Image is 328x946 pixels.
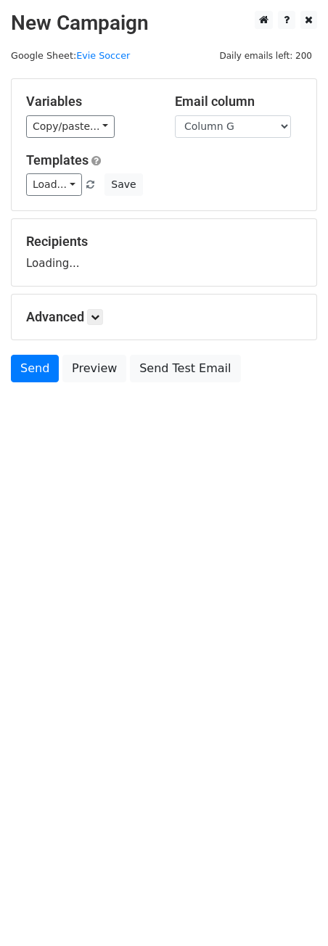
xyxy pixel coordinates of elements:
h5: Recipients [26,234,302,250]
a: Evie Soccer [76,50,130,61]
a: Templates [26,152,89,168]
a: Send Test Email [130,355,240,382]
span: Daily emails left: 200 [214,48,317,64]
div: Loading... [26,234,302,271]
a: Copy/paste... [26,115,115,138]
button: Save [104,173,142,196]
h5: Variables [26,94,153,110]
h5: Advanced [26,309,302,325]
a: Load... [26,173,82,196]
a: Daily emails left: 200 [214,50,317,61]
small: Google Sheet: [11,50,130,61]
h5: Email column [175,94,302,110]
a: Preview [62,355,126,382]
h2: New Campaign [11,11,317,36]
a: Send [11,355,59,382]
